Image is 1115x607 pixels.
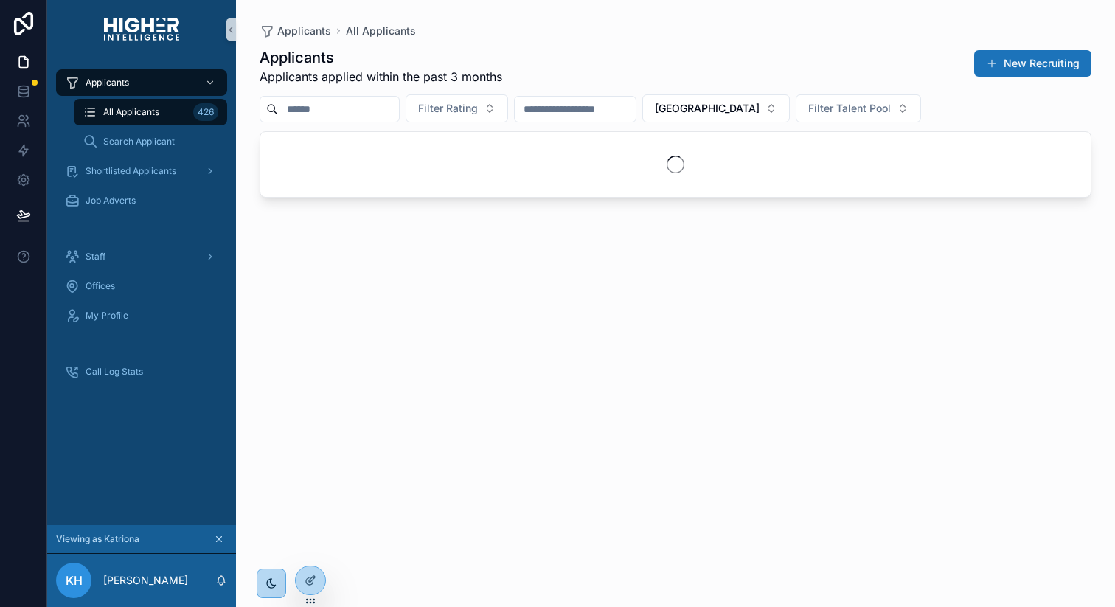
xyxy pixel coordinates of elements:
[56,358,227,385] a: Call Log Stats
[974,50,1091,77] button: New Recruiting
[56,187,227,214] a: Job Adverts
[103,573,188,588] p: [PERSON_NAME]
[66,572,83,589] span: KH
[103,106,159,118] span: All Applicants
[193,103,218,121] div: 426
[56,69,227,96] a: Applicants
[277,24,331,38] span: Applicants
[655,101,760,116] span: [GEOGRAPHIC_DATA]
[74,128,227,155] a: Search Applicant
[86,280,115,292] span: Offices
[260,24,331,38] a: Applicants
[808,101,891,116] span: Filter Talent Pool
[418,101,478,116] span: Filter Rating
[56,243,227,270] a: Staff
[47,59,236,525] div: scrollable content
[86,251,105,263] span: Staff
[86,165,176,177] span: Shortlisted Applicants
[86,195,136,207] span: Job Adverts
[74,99,227,125] a: All Applicants426
[86,77,129,89] span: Applicants
[56,273,227,299] a: Offices
[346,24,416,38] a: All Applicants
[86,310,128,322] span: My Profile
[260,68,502,86] span: Applicants applied within the past 3 months
[406,94,508,122] button: Select Button
[103,136,175,148] span: Search Applicant
[56,158,227,184] a: Shortlisted Applicants
[104,18,179,41] img: App logo
[56,302,227,329] a: My Profile
[796,94,921,122] button: Select Button
[56,533,139,545] span: Viewing as Katriona
[86,366,143,378] span: Call Log Stats
[260,47,502,68] h1: Applicants
[642,94,790,122] button: Select Button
